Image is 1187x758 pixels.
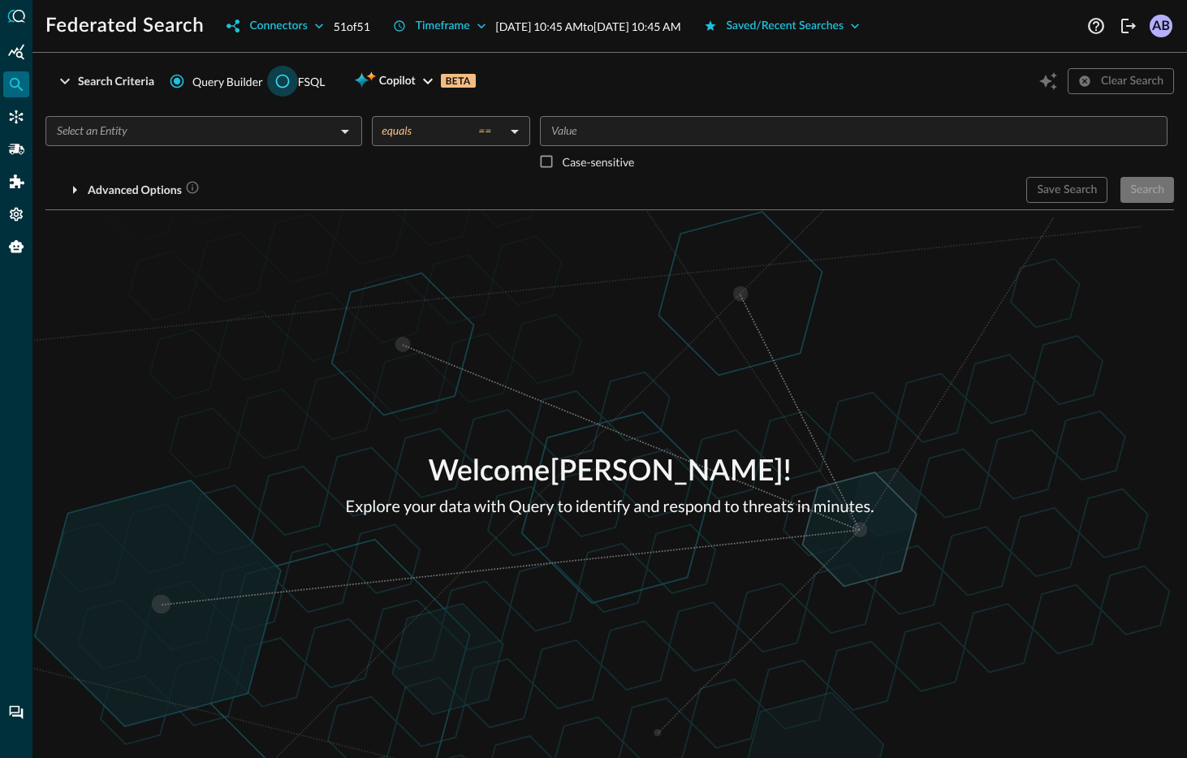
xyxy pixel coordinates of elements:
[1116,13,1142,39] button: Logout
[694,13,870,39] button: Saved/Recent Searches
[50,121,330,141] input: Select an Entity
[441,74,476,88] p: BETA
[344,68,485,94] button: CopilotBETA
[3,700,29,726] div: Chat
[4,169,30,195] div: Addons
[3,104,29,130] div: Connectors
[382,123,504,138] div: equals
[3,39,29,65] div: Summary Insights
[562,153,634,170] p: Case-sensitive
[334,120,356,143] button: Open
[346,450,874,494] p: Welcome [PERSON_NAME] !
[298,73,326,90] div: FSQL
[45,177,209,203] button: Advanced Options
[496,18,681,35] p: [DATE] 10:45 AM to [DATE] 10:45 AM
[45,68,164,94] button: Search Criteria
[383,13,496,39] button: Timeframe
[3,201,29,227] div: Settings
[334,18,370,35] p: 51 of 51
[217,13,333,39] button: Connectors
[1083,13,1109,39] button: Help
[478,123,491,138] span: ==
[45,13,204,39] h1: Federated Search
[3,234,29,260] div: Query Agent
[346,494,874,519] p: Explore your data with Query to identify and respond to threats in minutes.
[192,73,263,90] span: Query Builder
[545,121,1160,141] input: Value
[88,180,200,200] div: Advanced Options
[379,71,416,92] span: Copilot
[3,71,29,97] div: Federated Search
[1150,15,1172,37] div: AB
[382,123,412,138] span: equals
[3,136,29,162] div: Pipelines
